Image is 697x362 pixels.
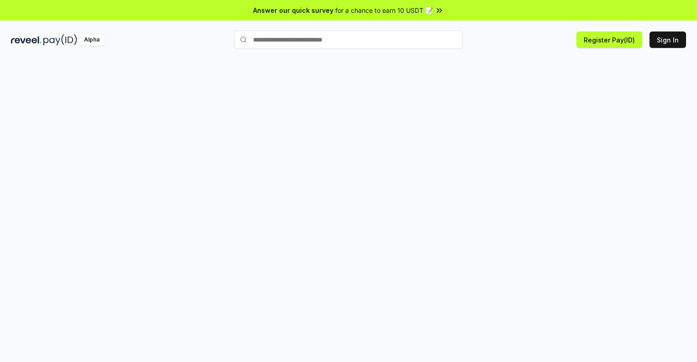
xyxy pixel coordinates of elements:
[43,34,77,46] img: pay_id
[253,5,333,15] span: Answer our quick survey
[649,31,686,48] button: Sign In
[79,34,105,46] div: Alpha
[335,5,433,15] span: for a chance to earn 10 USDT 📝
[11,34,42,46] img: reveel_dark
[576,31,642,48] button: Register Pay(ID)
